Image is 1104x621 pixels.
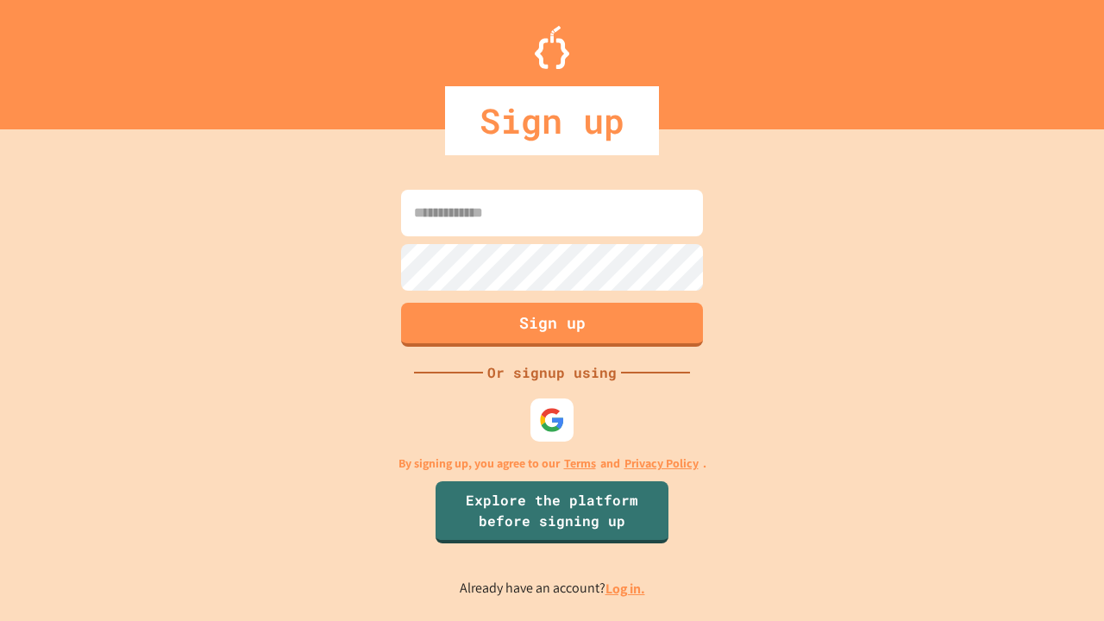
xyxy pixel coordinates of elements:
[460,578,645,599] p: Already have an account?
[624,455,699,473] a: Privacy Policy
[483,362,621,383] div: Or signup using
[398,455,706,473] p: By signing up, you agree to our and .
[445,86,659,155] div: Sign up
[436,481,668,543] a: Explore the platform before signing up
[401,303,703,347] button: Sign up
[564,455,596,473] a: Terms
[605,580,645,598] a: Log in.
[539,407,565,433] img: google-icon.svg
[535,26,569,69] img: Logo.svg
